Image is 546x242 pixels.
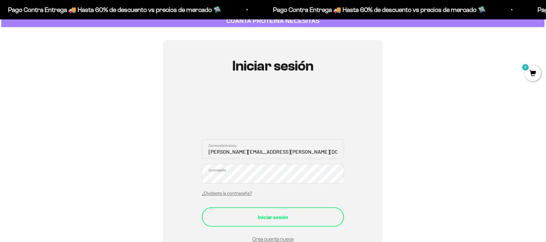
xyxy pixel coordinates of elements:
[226,17,320,24] strong: CUANTA PROTEÍNA NECESITAS
[202,93,344,132] iframe: Social Login Buttons
[7,5,220,15] p: Pago Contra Entrega 🚚 Hasta 60% de descuento vs precios de mercado 🛸
[215,213,331,221] div: Iniciar sesión
[252,236,294,242] a: Crea cuenta nueva
[525,70,541,77] a: 0
[1,15,545,27] a: CUANTA PROTEÍNA NECESITAS
[272,5,485,15] p: Pago Contra Entrega 🚚 Hasta 60% de descuento vs precios de mercado 🛸
[522,63,530,71] mark: 0
[202,207,344,227] button: Iniciar sesión
[202,58,344,74] h1: Iniciar sesión
[202,191,252,196] a: ¿Olvidaste la contraseña?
